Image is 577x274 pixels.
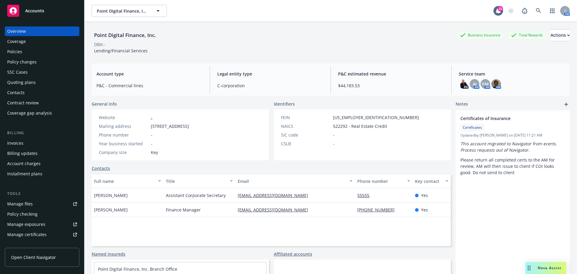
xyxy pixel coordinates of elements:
a: - [151,115,152,120]
div: NAICS [281,123,331,129]
div: Account charges [7,159,41,168]
div: Policy changes [7,57,37,67]
span: Yes [421,192,428,199]
div: Key contact [415,178,442,184]
span: Certificates [463,125,482,130]
span: C-corporation [217,82,323,89]
span: Lending/Financial Services [94,48,148,54]
a: Quoting plans [5,78,79,87]
span: [PERSON_NAME] [94,207,128,213]
div: Invoices [7,138,23,148]
span: Point Digital Finance, Inc. [97,8,149,14]
a: Policies [5,47,79,57]
a: [EMAIL_ADDRESS][DOMAIN_NAME] [238,207,313,213]
img: photo [491,79,501,89]
a: Contacts [5,88,79,97]
div: Installment plans [7,169,42,179]
span: Key [151,149,158,155]
button: Point Digital Finance, Inc. [92,5,167,17]
div: Website [99,114,148,121]
div: DBA: - [94,41,105,48]
a: Manage certificates [5,230,79,239]
a: Manage files [5,199,79,209]
span: - [333,140,334,147]
a: Coverage gap analysis [5,108,79,118]
div: Business Insurance [457,31,503,39]
span: Yes [421,207,428,213]
button: Email [235,174,355,188]
button: Title [163,174,235,188]
span: Finance Manager [166,207,201,213]
div: Year business started [99,140,148,147]
span: [PERSON_NAME] [94,192,128,199]
span: Updated by [PERSON_NAME] on [DATE] 11:21 AM [460,133,565,138]
div: Policy checking [7,209,38,219]
div: Mailing address [99,123,148,129]
div: Company size [99,149,148,155]
span: Accounts [25,8,44,13]
a: Manage claims [5,240,79,250]
a: Billing updates [5,149,79,158]
a: Overview [5,26,79,36]
div: Overview [7,26,26,36]
a: Contract review [5,98,79,108]
div: Manage files [7,199,33,209]
div: Billing updates [7,149,38,158]
div: Phone number [99,132,148,138]
button: Nova Assist [525,262,566,274]
a: Account charges [5,159,79,168]
div: SSC Cases [7,67,28,77]
a: Invoices [5,138,79,148]
a: Report a Bug [519,5,531,17]
p: Please return all completed certs to the AM for review, AM will then issue to client if COI looks... [460,157,565,176]
a: Policy checking [5,209,79,219]
span: Certificates of Insurance [460,115,549,122]
a: Contacts [92,165,110,171]
div: Tools [5,191,79,197]
span: Legal entity type [217,71,323,77]
span: - [151,140,152,147]
img: photo [459,79,469,89]
div: Total Rewards [508,31,546,39]
span: P&C estimated revenue [338,71,444,77]
div: Actions [551,29,570,41]
div: Email [238,178,346,184]
div: Contacts [7,88,25,97]
div: Coverage gap analysis [7,108,52,118]
div: Point Digital Finance, Inc. [92,31,158,39]
span: AJ [473,81,477,87]
span: 522292 - Real Estate Credit [333,123,387,129]
div: Billing [5,130,79,136]
span: PM [482,81,489,87]
button: Key contact [413,174,451,188]
a: Manage exposures [5,220,79,229]
div: Manage exposures [7,220,45,229]
div: Drag to move [525,262,533,274]
div: CSLB [281,140,331,147]
em: This account migrated to Navigator from ecerts. Process requests out of Navigator. [460,141,558,153]
a: 55555 [357,192,374,198]
a: Start snowing [505,5,517,17]
span: Notes [456,101,468,108]
div: Contract review [7,98,39,108]
span: Assistant Corporate Secretary [166,192,226,199]
a: [PHONE_NUMBER] [357,207,399,213]
div: Full name [94,178,154,184]
a: Point Digital Finance, Inc. Branch Office [98,266,177,272]
a: Coverage [5,37,79,46]
div: Policies [7,47,22,57]
span: Nova Assist [538,265,561,270]
div: Coverage [7,37,26,46]
a: SSC Cases [5,67,79,77]
div: Quoting plans [7,78,36,87]
span: $44,183.53 [338,82,444,89]
div: Title [166,178,226,184]
span: Identifiers [274,101,295,107]
a: Policy changes [5,57,79,67]
button: Phone number [355,174,412,188]
div: Certificates of InsuranceCertificatesUpdatedby [PERSON_NAME] on [DATE] 11:21 AMThis account migra... [456,110,570,180]
a: [EMAIL_ADDRESS][DOMAIN_NAME] [238,192,313,198]
a: Installment plans [5,169,79,179]
div: Manage claims [7,240,38,250]
span: Open Client Navigator [11,254,56,260]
